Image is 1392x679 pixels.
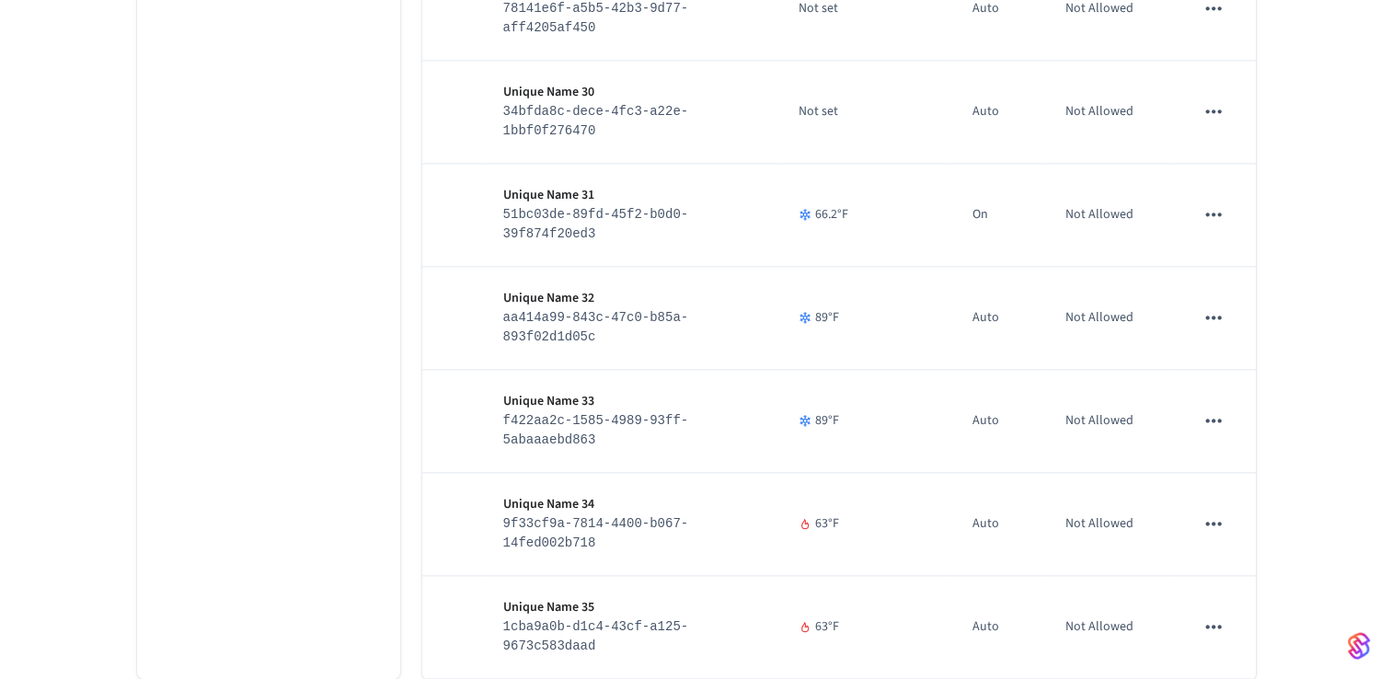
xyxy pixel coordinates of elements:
td: Not Allowed [1043,473,1172,576]
code: 1cba9a0b-d1c4-43cf-a125-9673c583daad [503,619,689,653]
code: f422aa2c-1585-4989-93ff-5abaaaebd863 [503,413,689,447]
td: Not Allowed [1043,61,1172,164]
td: Not set [777,61,950,164]
div: 63 °F [799,617,928,637]
p: Unique Name 31 [503,186,754,205]
code: 51bc03de-89fd-45f2-b0d0-39f874f20ed3 [503,207,689,241]
p: Unique Name 34 [503,495,754,514]
code: 78141e6f-a5b5-42b3-9d77-aff4205af450 [503,1,689,35]
td: Auto [950,370,1044,473]
div: 63 °F [799,514,928,534]
td: Not Allowed [1043,267,1172,370]
div: 89 °F [799,411,928,431]
td: Auto [950,61,1044,164]
td: On [950,164,1044,267]
div: 89 °F [799,308,928,328]
div: 66.2 °F [799,205,928,224]
code: 9f33cf9a-7814-4400-b067-14fed002b718 [503,516,689,550]
p: Unique Name 30 [503,83,754,102]
code: aa414a99-843c-47c0-b85a-893f02d1d05c [503,310,689,344]
td: Auto [950,576,1044,679]
td: Not Allowed [1043,164,1172,267]
td: Auto [950,473,1044,576]
p: Unique Name 35 [503,598,754,617]
p: Unique Name 33 [503,392,754,411]
code: 34bfda8c-dece-4fc3-a22e-1bbf0f276470 [503,104,689,138]
td: Not Allowed [1043,370,1172,473]
td: Auto [950,267,1044,370]
td: Not Allowed [1043,576,1172,679]
p: Unique Name 32 [503,289,754,308]
img: SeamLogoGradient.69752ec5.svg [1348,631,1370,661]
